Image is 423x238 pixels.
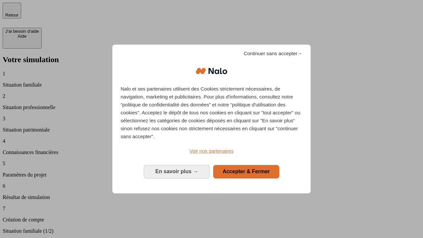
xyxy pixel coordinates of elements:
div: Bienvenue chez Nalo Gestion du consentement [112,45,311,193]
span: Voir nos partenaires [189,148,233,154]
span: En savoir plus → [155,169,198,174]
span: Accepter & Fermer [222,169,270,174]
a: Voir nos partenaires [121,147,302,155]
span: Continuer sans accepter→ [244,50,302,58]
img: Logo [196,61,227,81]
button: En savoir plus: Configurer vos consentements [144,165,210,178]
button: Accepter & Fermer: Accepter notre traitement des données et fermer [213,165,279,178]
p: Nalo et ses partenaires utilisent des Cookies strictement nécessaires, de navigation, marketing e... [121,85,302,140]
